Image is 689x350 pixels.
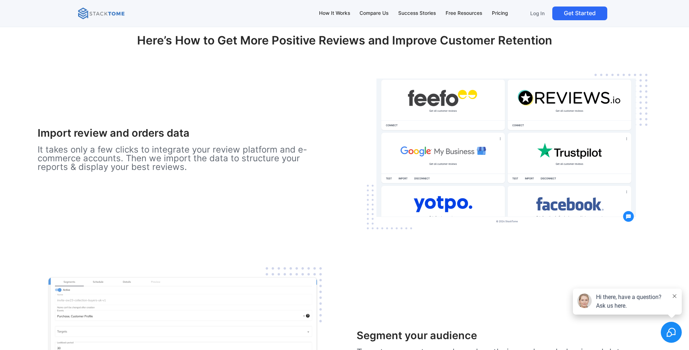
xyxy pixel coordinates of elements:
a: Free Resources [442,6,485,21]
p: Log In [530,10,545,17]
a: Compare Us [356,6,392,21]
div: Compare Us [360,9,388,17]
a: Log In [526,7,549,20]
p: It takes only a few clicks to integrate your review platform and e-commerce accounts. Then we imp... [38,145,332,171]
div: Success Stories [398,9,436,17]
img: Easy integration between your review platform and e-commerce accounts [362,69,651,236]
h3: Import review and orders data [38,127,332,140]
div: Free Resources [446,9,482,17]
div: How It Works [319,9,350,17]
h2: Here’s How to Get More Positive Reviews and Improve Customer Retention [108,34,581,60]
h3: Segment your audience [357,329,651,342]
a: How It Works [315,6,353,21]
a: Pricing [488,6,511,21]
div: Pricing [492,9,508,17]
a: Get Started [552,7,607,20]
a: Success Stories [395,6,439,21]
